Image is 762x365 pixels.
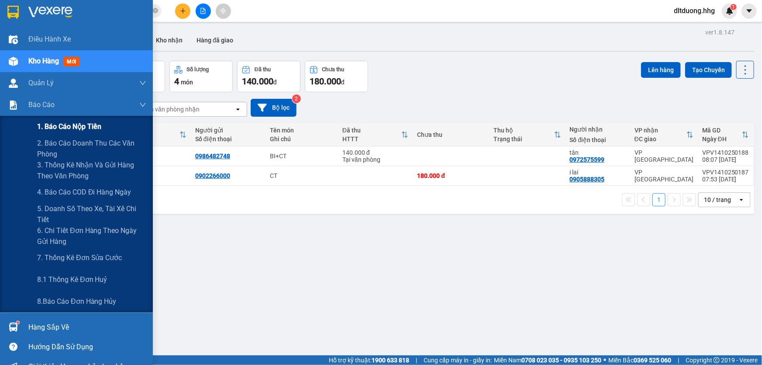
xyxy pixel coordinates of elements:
div: BI+CT [270,153,334,160]
span: 7. Thống kê đơn sửa cước [37,252,122,263]
span: close-circle [153,8,158,13]
div: 08:07 [DATE] [702,156,749,163]
strong: PHIẾU GỬI HÀNG [34,64,78,83]
span: down [139,101,146,108]
span: | [678,355,679,365]
strong: 1900 633 818 [372,357,409,364]
span: 8.Báo cáo đơn hàng hủy [37,296,117,307]
img: logo-vxr [7,6,19,19]
span: 180.000 [310,76,341,87]
span: Miền Bắc [608,355,671,365]
span: Điều hành xe [28,34,71,45]
th: Toggle SortBy [630,123,698,146]
div: HTTT [342,136,402,143]
sup: 2 [292,94,301,103]
span: 6. Chi tiết đơn hàng theo ngày gửi hàng [37,225,146,247]
span: Miền Nam [494,355,601,365]
button: Hàng đã giao [190,30,240,51]
span: | [416,355,417,365]
img: logo [5,36,20,80]
span: 1. Báo cáo nộp tiền [37,121,101,132]
span: 3. Thống kê nhận và gửi hàng theo văn phòng [37,160,146,181]
strong: HÃNG XE HẢI HOÀNG GIA [28,9,83,28]
svg: open [234,106,241,113]
span: caret-down [745,7,753,15]
div: tân [570,149,626,156]
span: 2. Báo cáo doanh thu các văn phòng [37,138,146,160]
img: icon-new-feature [726,7,734,15]
span: aim [220,8,226,14]
button: file-add [196,3,211,19]
div: 0902266000 [195,172,230,179]
div: Tên món [270,127,334,134]
div: Ngày ĐH [702,136,742,143]
div: VP [GEOGRAPHIC_DATA] [634,169,693,183]
th: Toggle SortBy [338,123,413,146]
div: Đã thu [255,66,271,73]
div: ver 1.8.147 [705,28,734,37]
span: 4 [174,76,179,87]
span: 4. Báo cáo COD đi hàng ngày [37,187,131,198]
div: Mã GD [702,127,742,134]
span: món [181,79,193,86]
button: Số lượng4món [169,61,233,92]
span: 1 [732,4,735,10]
span: plus [180,8,186,14]
div: Số điện thoại [195,136,262,143]
span: mới [63,57,79,66]
div: VP nhận [634,127,686,134]
div: Ghi chú [270,136,334,143]
button: 1 [652,193,665,206]
span: Quản Lý [28,77,54,88]
div: Số lượng [187,66,209,73]
svg: open [738,196,745,203]
sup: 1 [731,4,737,10]
span: close-circle [153,7,158,15]
span: dltduong.hhg [667,5,722,16]
div: CT [270,172,334,179]
span: 5. Doanh số theo xe, tài xế chi tiết [37,203,146,225]
span: 8.1 Thống kê đơn huỷ [37,274,107,285]
div: i lai [570,169,626,176]
div: Hướng dẫn sử dụng [28,341,146,354]
div: 07:53 [DATE] [702,176,749,183]
span: copyright [714,357,720,363]
div: VPV1410250187 [702,169,749,176]
div: Người nhận [570,126,626,133]
strong: 0708 023 035 - 0935 103 250 [521,357,601,364]
button: caret-down [741,3,757,19]
span: Kho hàng [28,57,59,65]
div: Đã thu [342,127,402,134]
div: Hàng sắp về [28,321,146,334]
div: 0905888305 [570,176,605,183]
button: plus [175,3,190,19]
img: warehouse-icon [9,35,18,44]
button: Bộ lọc [251,99,297,117]
div: 0972575599 [570,156,605,163]
div: ĐC giao [634,136,686,143]
th: Toggle SortBy [698,123,753,146]
img: warehouse-icon [9,79,18,88]
div: Chưa thu [322,66,345,73]
span: ⚪️ [603,358,606,362]
div: 0986482748 [195,153,230,160]
th: Toggle SortBy [489,123,565,146]
span: Cung cấp máy in - giấy in: [424,355,492,365]
div: VPV1410250188 [702,149,749,156]
span: đ [341,79,345,86]
button: Lên hàng [641,62,681,78]
button: Tạo Chuyến [685,62,732,78]
span: file-add [200,8,206,14]
div: Chọn văn phòng nhận [139,105,200,114]
img: warehouse-icon [9,323,18,332]
sup: 1 [17,321,19,324]
div: 10 / trang [704,195,731,204]
span: đ [273,79,277,86]
span: Báo cáo [28,99,55,110]
button: Đã thu140.000đ [237,61,300,92]
strong: 0369 525 060 [634,357,671,364]
div: Người gửi [195,127,262,134]
span: 24 [PERSON_NAME] - Vinh - [GEOGRAPHIC_DATA] [21,29,85,52]
div: Trạng thái [493,136,554,143]
div: VP [GEOGRAPHIC_DATA] [634,149,693,163]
